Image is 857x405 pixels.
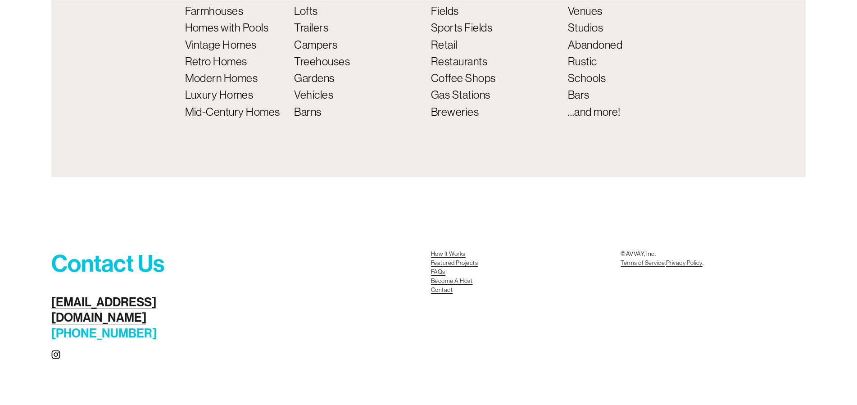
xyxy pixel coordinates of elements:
[51,350,60,359] a: Instagram
[666,259,703,268] a: Privacy Policy
[621,259,665,268] a: Terms of Service
[431,250,466,259] a: How It Works
[431,277,472,295] a: Become A HostContact
[431,268,445,277] a: FAQs
[431,259,478,268] a: Featured Projects
[51,295,204,326] a: [EMAIL_ADDRESS][DOMAIN_NAME]
[51,295,204,341] h4: [PHONE_NUMBER]
[51,250,204,278] h3: Contact Us
[621,250,805,268] p: ©AVVAY, Inc. . .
